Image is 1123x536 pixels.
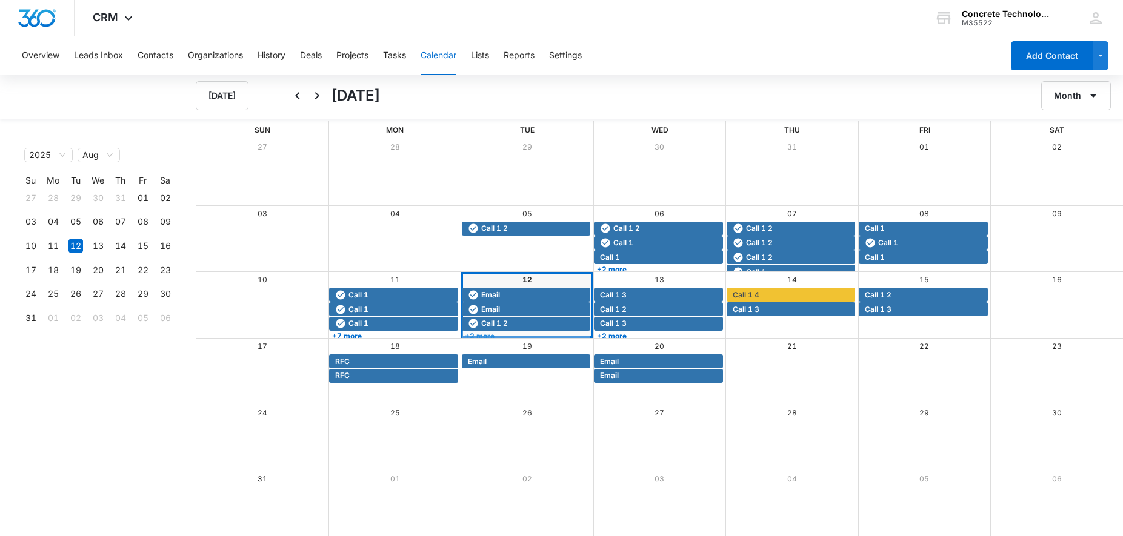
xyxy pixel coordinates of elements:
span: Email [468,356,487,367]
div: 28 [113,286,128,301]
a: 02 [1052,142,1062,151]
div: 29 [136,286,150,301]
td: 2025-08-26 [64,282,87,306]
span: Call 1 2 [613,223,640,234]
div: Call 1 [597,252,719,263]
span: Call 1 3 [600,318,627,329]
a: 21 [787,342,797,351]
td: 2025-08-14 [109,234,132,258]
td: 2025-08-09 [154,210,176,234]
span: Call 1 [348,290,368,300]
td: 2025-08-11 [42,234,64,258]
div: 01 [136,191,150,205]
a: 04 [787,474,797,483]
span: RFC [335,356,350,367]
span: Email [600,370,619,381]
span: Email [481,290,500,300]
div: 21 [113,263,128,277]
td: 2025-07-29 [64,186,87,210]
td: 2025-08-12 [64,234,87,258]
div: Call 1 2 [597,304,719,315]
div: 17 [24,263,38,277]
td: 2025-07-31 [109,186,132,210]
button: Overview [22,36,59,75]
a: +2 more [462,331,590,340]
a: 26 [522,408,532,417]
div: 30 [91,191,105,205]
div: Call 1 [730,266,852,277]
a: 24 [258,408,267,417]
div: 29 [68,191,83,205]
button: Settings [549,36,582,75]
h1: [DATE] [332,85,380,107]
button: [DATE] [196,81,248,110]
span: Call 1 [348,304,368,315]
div: 04 [113,311,128,325]
div: Email [465,290,587,300]
span: RFC [335,370,350,381]
div: 02 [68,311,83,325]
span: Call 1 2 [481,318,508,329]
div: 25 [46,286,61,301]
button: Organizations [188,36,243,75]
a: 28 [390,142,400,151]
td: 2025-08-10 [19,234,42,258]
td: 2025-08-23 [154,258,176,282]
span: Call 1 [865,252,885,263]
span: 2025 [29,148,68,162]
td: 2025-08-24 [19,282,42,306]
div: Call 1 [862,223,984,234]
td: 2025-07-28 [42,186,64,210]
div: 27 [91,286,105,301]
span: Call 1 2 [481,223,508,234]
td: 2025-08-27 [87,282,109,306]
a: 06 [655,209,664,218]
td: 2025-08-28 [109,282,132,306]
a: 10 [258,275,267,284]
span: Call 1 2 [746,223,773,234]
div: 27 [24,191,38,205]
a: 30 [1052,408,1062,417]
td: 2025-08-18 [42,258,64,282]
span: Mon [386,125,404,134]
div: Call 1 [332,304,455,315]
div: RFC [332,370,455,381]
div: 18 [46,263,61,277]
span: Call 1 4 [733,290,759,300]
span: Thu [784,125,800,134]
a: 05 [919,474,929,483]
a: 29 [919,408,929,417]
div: Call 1 [597,237,719,248]
td: 2025-08-04 [42,210,64,234]
td: 2025-09-03 [87,306,109,330]
span: Call 1 2 [746,237,773,248]
td: 2025-08-29 [132,282,154,306]
div: Call 1 3 [597,318,719,329]
div: 22 [136,263,150,277]
td: 2025-09-01 [42,306,64,330]
div: 05 [136,311,150,325]
a: 19 [522,342,532,351]
div: Call 1 [332,318,455,329]
div: RFC [332,356,455,367]
span: Call 1 [600,252,620,263]
button: Month [1041,81,1111,110]
div: 09 [158,214,173,229]
div: 11 [46,239,61,253]
td: 2025-08-06 [87,210,109,234]
div: Call 1 3 [730,304,852,315]
th: Fr [132,175,154,186]
span: Tue [520,125,535,134]
div: 12 [68,239,83,253]
span: Call 1 [348,318,368,329]
a: 08 [919,209,929,218]
a: 12 [522,275,532,284]
span: Fri [919,125,930,134]
th: Sa [154,175,176,186]
a: 13 [655,275,664,284]
div: 02 [158,191,173,205]
div: 14 [113,239,128,253]
div: Email [465,356,587,367]
td: 2025-09-05 [132,306,154,330]
td: 2025-08-01 [132,186,154,210]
